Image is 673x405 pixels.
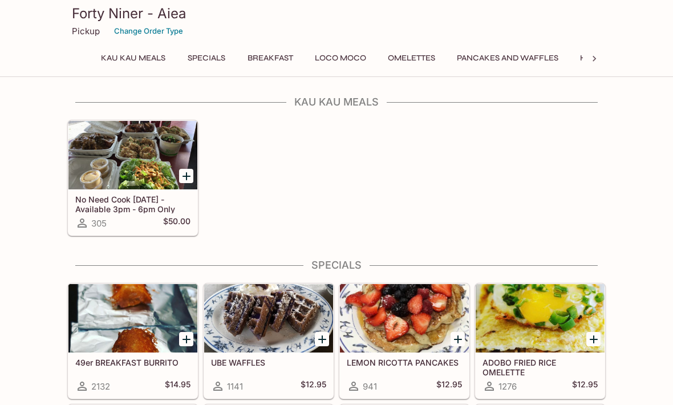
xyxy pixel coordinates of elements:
button: Breakfast [241,50,299,66]
span: 2132 [91,381,110,392]
button: Loco Moco [309,50,372,66]
a: No Need Cook [DATE] - Available 3pm - 6pm Only305$50.00 [68,120,198,236]
h5: $12.95 [436,379,462,393]
button: Add LEMON RICOTTA PANCAKES [451,332,465,346]
h5: No Need Cook [DATE] - Available 3pm - 6pm Only [75,195,190,213]
h5: LEMON RICOTTA PANCAKES [347,358,462,367]
a: 49er BREAKFAST BURRITO2132$14.95 [68,283,198,399]
span: 1276 [498,381,517,392]
div: UBE WAFFLES [204,284,333,353]
button: Omelettes [382,50,441,66]
button: Pancakes and Waffles [451,50,565,66]
h5: UBE WAFFLES [211,358,326,367]
button: Add 49er BREAKFAST BURRITO [179,332,193,346]
div: No Need Cook Today - Available 3pm - 6pm Only [68,121,197,189]
button: Add No Need Cook Today - Available 3pm - 6pm Only [179,169,193,183]
button: Specials [181,50,232,66]
h5: 49er BREAKFAST BURRITO [75,358,190,367]
span: 941 [363,381,377,392]
h5: $50.00 [163,216,190,230]
button: Kau Kau Meals [95,50,172,66]
span: 1141 [227,381,243,392]
div: ADOBO FRIED RICE OMELETTE [476,284,605,353]
h3: Forty Niner - Aiea [72,5,601,22]
div: 49er BREAKFAST BURRITO [68,284,197,353]
h4: Specials [67,259,606,272]
a: LEMON RICOTTA PANCAKES941$12.95 [339,283,469,399]
span: 305 [91,218,107,229]
h5: $14.95 [165,379,190,393]
button: Add UBE WAFFLES [315,332,329,346]
h5: ADOBO FRIED RICE OMELETTE [483,358,598,376]
div: LEMON RICOTTA PANCAKES [340,284,469,353]
h4: Kau Kau Meals [67,96,606,108]
a: ADOBO FRIED RICE OMELETTE1276$12.95 [475,283,605,399]
a: UBE WAFFLES1141$12.95 [204,283,334,399]
h5: $12.95 [301,379,326,393]
h5: $12.95 [572,379,598,393]
button: Add ADOBO FRIED RICE OMELETTE [586,332,601,346]
button: Change Order Type [109,22,188,40]
p: Pickup [72,26,100,37]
